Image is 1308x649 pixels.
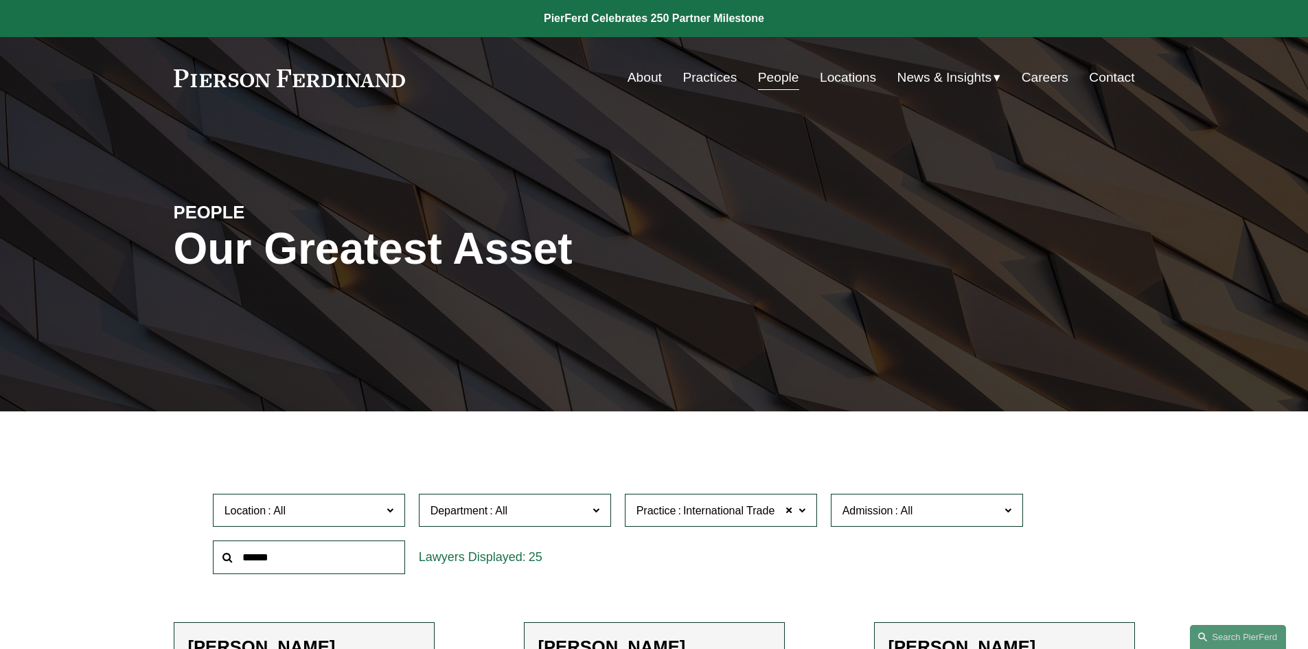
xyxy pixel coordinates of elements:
[683,502,775,520] span: International Trade
[431,505,488,516] span: Department
[529,550,542,564] span: 25
[758,65,799,91] a: People
[174,224,814,274] h1: Our Greatest Asset
[682,65,737,91] a: Practices
[1022,65,1068,91] a: Careers
[174,201,414,223] h4: PEOPLE
[636,505,676,516] span: Practice
[842,505,893,516] span: Admission
[1190,625,1286,649] a: Search this site
[897,65,1001,91] a: folder dropdown
[820,65,876,91] a: Locations
[897,66,992,90] span: News & Insights
[628,65,662,91] a: About
[225,505,266,516] span: Location
[1089,65,1134,91] a: Contact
